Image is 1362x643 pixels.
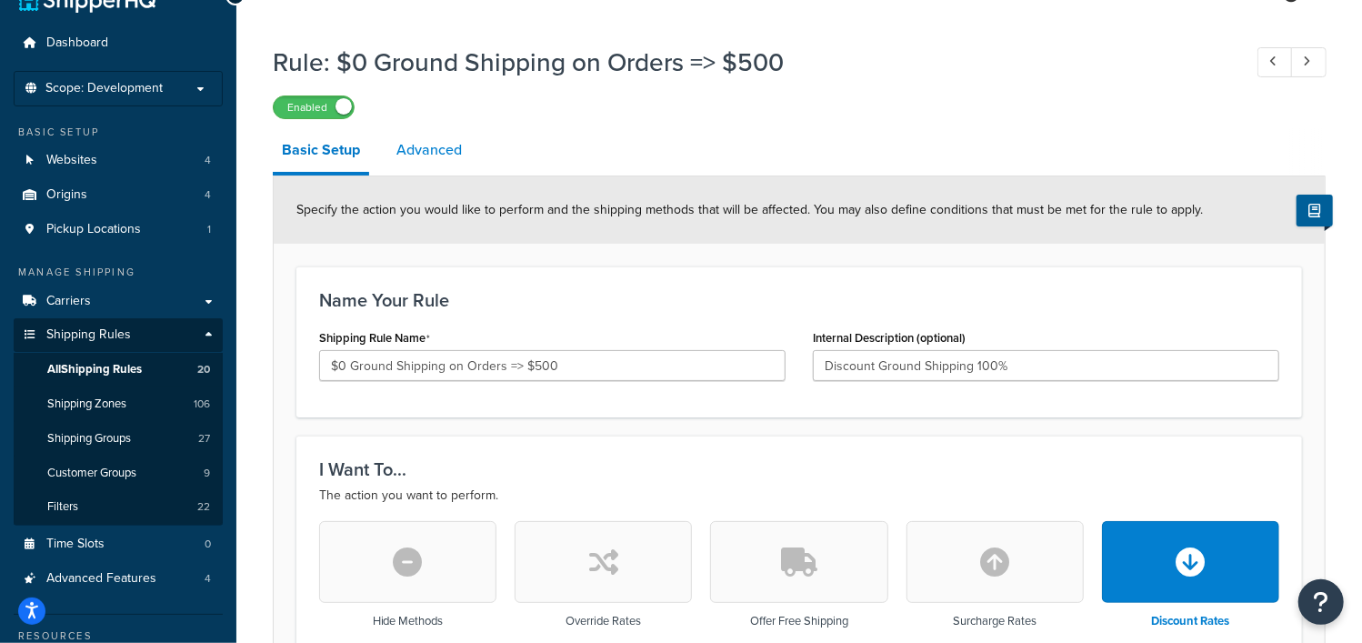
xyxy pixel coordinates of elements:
[1291,47,1327,77] a: Next Record
[813,331,966,345] label: Internal Description (optional)
[1297,195,1333,226] button: Show Help Docs
[14,285,223,318] a: Carriers
[14,387,223,421] a: Shipping Zones106
[14,318,223,526] li: Shipping Rules
[205,537,211,552] span: 0
[296,200,1203,219] span: Specify the action you would like to perform and the shipping methods that will be affected. You ...
[46,35,108,51] span: Dashboard
[204,466,210,481] span: 9
[373,615,444,628] h3: Hide Methods
[14,527,223,561] a: Time Slots0
[14,353,223,387] a: AllShipping Rules20
[14,527,223,561] li: Time Slots
[46,537,105,552] span: Time Slots
[319,290,1279,310] h3: Name Your Rule
[197,362,210,377] span: 20
[14,490,223,524] a: Filters22
[46,571,156,587] span: Advanced Features
[273,45,1224,80] h1: Rule: $0 Ground Shipping on Orders => $500
[197,499,210,515] span: 22
[953,615,1037,628] h3: Surcharge Rates
[1257,47,1293,77] a: Previous Record
[205,187,211,203] span: 4
[47,499,78,515] span: Filters
[46,153,97,168] span: Websites
[14,422,223,456] a: Shipping Groups27
[46,222,141,237] span: Pickup Locations
[14,457,223,490] a: Customer Groups9
[14,265,223,280] div: Manage Shipping
[14,26,223,60] a: Dashboard
[319,485,1279,507] p: The action you want to perform.
[207,222,211,237] span: 1
[1151,615,1229,628] h3: Discount Rates
[14,562,223,596] li: Advanced Features
[14,178,223,212] a: Origins4
[46,294,91,309] span: Carriers
[14,178,223,212] li: Origins
[46,327,131,343] span: Shipping Rules
[566,615,641,628] h3: Override Rates
[14,387,223,421] li: Shipping Zones
[14,318,223,352] a: Shipping Rules
[205,571,211,587] span: 4
[14,125,223,140] div: Basic Setup
[319,459,1279,479] h3: I Want To...
[273,128,369,176] a: Basic Setup
[205,153,211,168] span: 4
[14,562,223,596] a: Advanced Features4
[47,397,126,412] span: Shipping Zones
[47,466,136,481] span: Customer Groups
[274,96,354,118] label: Enabled
[750,615,848,628] h3: Offer Free Shipping
[14,144,223,177] li: Websites
[1298,579,1344,625] button: Open Resource Center
[14,422,223,456] li: Shipping Groups
[14,213,223,246] a: Pickup Locations1
[14,213,223,246] li: Pickup Locations
[198,431,210,447] span: 27
[46,187,87,203] span: Origins
[47,431,131,447] span: Shipping Groups
[14,144,223,177] a: Websites4
[47,362,142,377] span: All Shipping Rules
[14,457,223,490] li: Customer Groups
[319,331,430,346] label: Shipping Rule Name
[194,397,210,412] span: 106
[387,128,471,172] a: Advanced
[14,490,223,524] li: Filters
[45,81,163,96] span: Scope: Development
